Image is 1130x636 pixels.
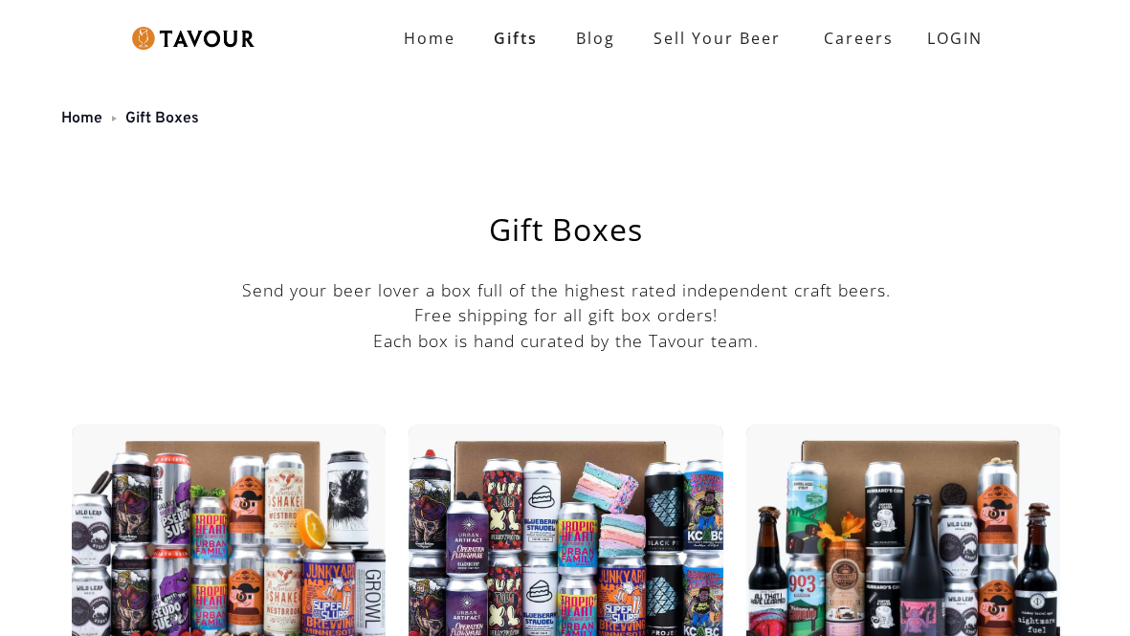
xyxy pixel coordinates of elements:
a: Blog [557,19,634,57]
p: Send your beer lover a box full of the highest rated independent craft beers. Free shipping for a... [72,277,1060,353]
a: Home [61,109,102,128]
a: Home [385,19,475,57]
strong: Careers [824,19,894,57]
strong: Home [404,28,455,49]
a: LOGIN [908,19,1002,57]
a: Careers [800,11,908,65]
h1: Gift Boxes [120,214,1012,245]
a: Gifts [475,19,557,57]
a: Gift Boxes [125,109,199,128]
a: Sell Your Beer [634,19,800,57]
